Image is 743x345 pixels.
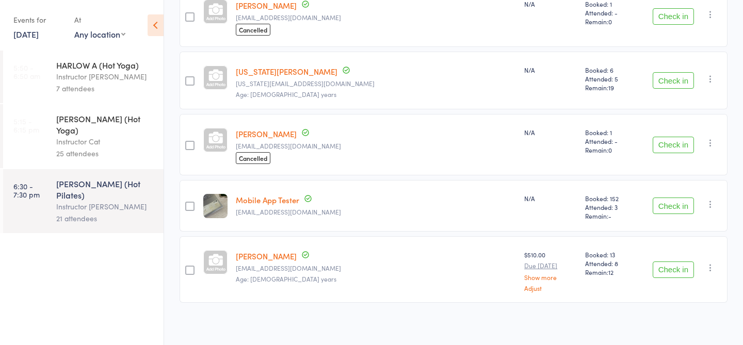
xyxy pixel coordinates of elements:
[56,59,155,71] div: HARLOW A (Hot Yoga)
[585,194,636,203] span: Booked: 152
[585,74,636,83] span: Attended: 5
[608,211,611,220] span: -
[608,83,614,92] span: 19
[524,274,577,281] a: Show more
[585,268,636,276] span: Remain:
[585,83,636,92] span: Remain:
[236,194,299,205] a: Mobile App Tester
[56,201,155,212] div: Instructor [PERSON_NAME]
[13,117,39,134] time: 5:15 - 6:15 pm
[608,268,613,276] span: 12
[56,71,155,83] div: Instructor [PERSON_NAME]
[203,194,228,218] img: image1730711661.png
[524,128,577,137] div: N/A
[524,285,577,291] a: Adjust
[653,261,694,278] button: Check in
[3,169,164,233] a: 6:30 -7:30 pm[PERSON_NAME] (Hot Pilates)Instructor [PERSON_NAME]21 attendees
[3,104,164,168] a: 5:15 -6:15 pm[PERSON_NAME] (Hot Yoga)Instructor Cat25 attendees
[653,198,694,214] button: Check in
[585,17,636,26] span: Remain:
[236,24,270,36] span: Cancelled
[585,259,636,268] span: Attended: 8
[585,250,636,259] span: Booked: 13
[236,251,297,261] a: [PERSON_NAME]
[608,145,612,154] span: 0
[236,90,336,98] span: Age: [DEMOGRAPHIC_DATA] years
[585,145,636,154] span: Remain:
[608,17,612,26] span: 0
[524,194,577,203] div: N/A
[585,128,636,137] span: Booked: 1
[74,28,125,40] div: Any location
[236,128,297,139] a: [PERSON_NAME]
[236,80,516,87] small: georgia.kinneally@outlook.com
[236,66,337,77] a: [US_STATE][PERSON_NAME]
[653,8,694,25] button: Check in
[56,212,155,224] div: 21 attendees
[56,178,155,201] div: [PERSON_NAME] (Hot Pilates)
[74,11,125,28] div: At
[585,8,636,17] span: Attended: -
[56,83,155,94] div: 7 attendees
[56,147,155,159] div: 25 attendees
[56,136,155,147] div: Instructor Cat
[653,72,694,89] button: Check in
[236,208,516,216] small: tahlia+test@clubworx.com
[585,137,636,145] span: Attended: -
[236,274,336,283] span: Age: [DEMOGRAPHIC_DATA] years
[524,250,577,291] div: $510.00
[236,265,516,272] small: christinamdvalle@gmail.com
[56,113,155,136] div: [PERSON_NAME] (Hot Yoga)
[3,51,164,103] a: 5:50 -6:50 amHARLOW A (Hot Yoga)Instructor [PERSON_NAME]7 attendees
[653,137,694,153] button: Check in
[524,262,577,269] small: Due [DATE]
[236,14,516,21] small: ajhbrisbane27@gmail.com
[585,65,636,74] span: Booked: 6
[13,182,40,199] time: 6:30 - 7:30 pm
[13,11,64,28] div: Events for
[13,28,39,40] a: [DATE]
[236,152,270,164] span: Cancelled
[524,65,577,74] div: N/A
[585,203,636,211] span: Attended: 3
[13,63,40,80] time: 5:50 - 6:50 am
[236,142,516,150] small: hanaoneill4@gmail.com
[585,211,636,220] span: Remain:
